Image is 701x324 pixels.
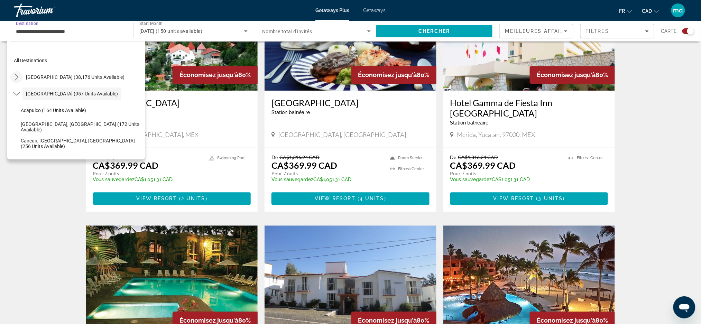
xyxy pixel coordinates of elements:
[93,170,202,177] p: Pour 7 nuits
[21,138,142,149] span: Cancun, [GEOGRAPHIC_DATA], [GEOGRAPHIC_DATA] (256 units available)
[450,192,608,205] button: View Resort(3 units)
[181,196,205,201] span: 2 units
[505,28,572,34] span: Meilleures affaires
[14,58,47,63] span: All destinations
[450,177,562,182] p: CA$1,051.31 CAD
[93,177,135,182] span: Vous sauvegardez
[16,27,124,36] input: Select destination
[21,121,142,132] span: [GEOGRAPHIC_DATA], [GEOGRAPHIC_DATA] (172 units available)
[179,317,238,324] span: Économisez jusqu'à
[10,88,22,100] button: Toggle Mexico (957 units available) submenu
[450,98,608,118] a: Hotel Gamma de Fiesta Inn [GEOGRAPHIC_DATA]
[271,110,310,115] span: Station balnéaire
[22,71,128,83] button: Select destination: United States (38,176 units available)
[93,192,251,205] button: View Resort(2 units)
[278,131,406,138] span: [GEOGRAPHIC_DATA], [GEOGRAPHIC_DATA]
[100,131,199,138] span: Urique, [GEOGRAPHIC_DATA], MEX
[139,28,202,34] span: [DATE] (150 units available)
[315,8,349,13] a: Getaways Plus
[139,21,163,26] span: Start Month
[669,3,687,18] button: User Menu
[136,196,177,201] span: View Resort
[586,28,609,34] span: Filtres
[419,28,450,34] span: Chercher
[93,98,251,108] a: [GEOGRAPHIC_DATA]
[450,154,456,160] span: De
[179,71,238,78] span: Économisez jusqu'à
[450,170,562,177] p: Pour 7 nuits
[450,177,492,182] span: Vous sauvegardez
[376,25,492,37] button: Search
[271,177,383,182] p: CA$1,051.31 CAD
[7,38,145,159] div: Destination options
[17,121,145,133] button: Select destination: Baja Peninsula, Los Cabos (172 units available)
[673,7,683,14] span: md
[457,131,535,138] span: Merida, Yucatan, 97000, MEX
[271,192,430,205] button: View Resort(4 units)
[315,196,356,201] span: View Resort
[537,71,596,78] span: Économisez jusqu'à
[619,8,625,14] span: fr
[271,177,313,182] span: Vous sauvegardez
[271,170,383,177] p: Pour 7 nuits
[363,8,386,13] a: Getaways
[22,87,121,100] button: Select destination: Mexico (957 units available)
[534,196,565,201] span: ( )
[16,21,38,26] span: Destination
[279,154,320,160] span: CA$1,316.24 CAD
[14,1,83,19] a: Travorium
[262,29,312,34] span: Nombre total d'invités
[26,74,124,80] span: [GEOGRAPHIC_DATA] (38,176 units available)
[271,98,430,108] a: [GEOGRAPHIC_DATA]
[10,54,145,67] button: Select destination: All destinations
[26,91,118,96] span: [GEOGRAPHIC_DATA] (957 units available)
[450,120,489,126] span: Station balnéaire
[360,196,384,201] span: 4 units
[93,160,159,170] p: CA$369.99 CAD
[10,71,22,83] button: Toggle United States (38,176 units available) submenu
[271,160,337,170] p: CA$369.99 CAD
[356,196,386,201] span: ( )
[458,154,498,160] span: CA$1,316.24 CAD
[17,104,145,117] button: Select destination: Acapulco (164 units available)
[673,296,695,318] iframe: Bouton de lancement de la fenêtre de messagerie
[398,167,424,171] span: Fitness Center
[271,154,278,160] span: De
[537,317,596,324] span: Économisez jusqu'à
[530,66,615,84] div: 80%
[177,196,207,201] span: ( )
[21,108,86,113] span: Acapulco (164 units available)
[17,137,145,150] button: Select destination: Cancun, Cozumel, Riviera Maya (256 units available)
[642,8,652,14] span: CAD
[217,156,246,160] span: Swimming Pool
[93,177,202,182] p: CA$1,051.31 CAD
[538,196,563,201] span: 3 units
[494,196,534,201] span: View Resort
[358,317,417,324] span: Économisez jusqu'à
[577,156,603,160] span: Fitness Center
[17,154,145,166] button: Select destination: Gulf of Mexico (14 units available)
[450,160,516,170] p: CA$369.99 CAD
[505,27,568,35] mat-select: Sort by
[661,26,677,36] span: Carte
[642,6,659,16] button: Change currency
[398,156,424,160] span: Room Service
[619,6,632,16] button: Change language
[351,66,436,84] div: 80%
[580,24,654,38] button: Filters
[358,71,417,78] span: Économisez jusqu'à
[173,66,258,84] div: 80%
